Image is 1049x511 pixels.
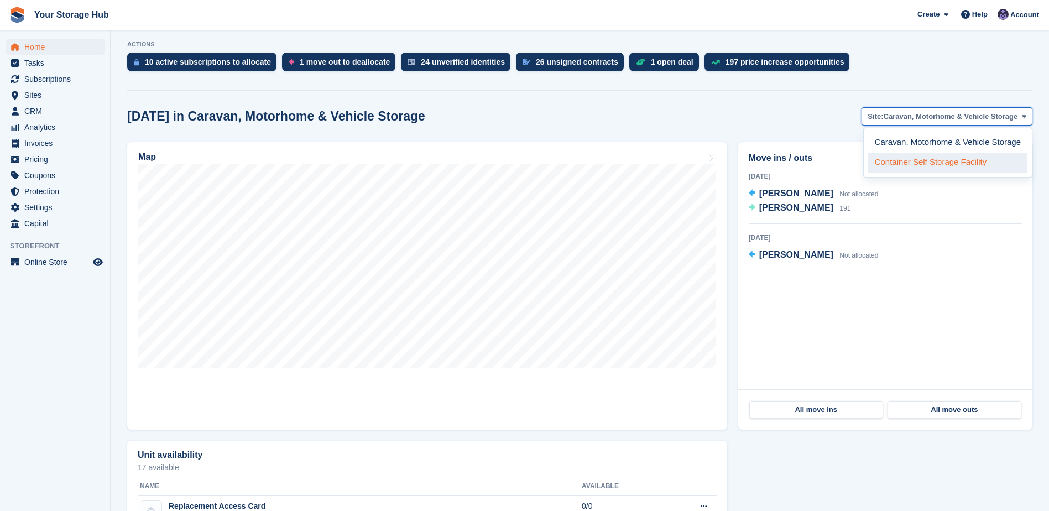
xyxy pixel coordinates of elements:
[749,233,1022,243] div: [DATE]
[401,53,516,77] a: 24 unverified identities
[6,119,105,135] a: menu
[749,201,851,216] a: [PERSON_NAME] 191
[749,187,879,201] a: [PERSON_NAME] Not allocated
[749,248,879,263] a: [PERSON_NAME] Not allocated
[6,71,105,87] a: menu
[134,59,139,66] img: active_subscription_to_allocate_icon-d502201f5373d7db506a760aba3b589e785aa758c864c3986d89f69b8ff3...
[759,189,833,198] span: [PERSON_NAME]
[884,111,1018,122] span: Caravan, Motorhome & Vehicle Storage
[138,450,202,460] h2: Unit availability
[24,119,91,135] span: Analytics
[408,59,415,65] img: verify_identity-adf6edd0f0f0b5bbfe63781bf79b02c33cf7c696d77639b501bdc392416b5a36.svg
[24,55,91,71] span: Tasks
[749,401,883,419] a: All move ins
[862,107,1032,126] button: Site: Caravan, Motorhome & Vehicle Storage
[1010,9,1039,20] span: Account
[138,152,156,162] h2: Map
[24,152,91,167] span: Pricing
[24,135,91,151] span: Invoices
[711,60,720,65] img: price_increase_opportunities-93ffe204e8149a01c8c9dc8f82e8f89637d9d84a8eef4429ea346261dce0b2c0.svg
[127,109,425,124] h2: [DATE] in Caravan, Motorhome & Vehicle Storage
[868,111,883,122] span: Site:
[6,39,105,55] a: menu
[636,58,645,66] img: deal-1b604bf984904fb50ccaf53a9ad4b4a5d6e5aea283cecdc64d6e3604feb123c2.svg
[651,58,693,66] div: 1 open deal
[998,9,1009,20] img: Liam Beddard
[24,184,91,199] span: Protection
[24,39,91,55] span: Home
[704,53,855,77] a: 197 price increase opportunities
[289,59,294,65] img: move_outs_to_deallocate_icon-f764333ba52eb49d3ac5e1228854f67142a1ed5810a6f6cc68b1a99e826820c5.svg
[6,200,105,215] a: menu
[138,463,717,471] p: 17 available
[516,53,629,77] a: 26 unsigned contracts
[629,53,704,77] a: 1 open deal
[138,478,582,496] th: Name
[24,103,91,119] span: CRM
[6,103,105,119] a: menu
[839,205,850,212] span: 191
[6,216,105,231] a: menu
[282,53,401,77] a: 1 move out to deallocate
[582,478,665,496] th: Available
[24,87,91,103] span: Sites
[972,9,988,20] span: Help
[868,153,1027,173] a: Container Self Storage Facility
[839,190,878,198] span: Not allocated
[536,58,618,66] div: 26 unsigned contracts
[24,168,91,183] span: Coupons
[6,168,105,183] a: menu
[127,41,1032,48] p: ACTIONS
[421,58,505,66] div: 24 unverified identities
[10,241,110,252] span: Storefront
[127,142,727,430] a: Map
[523,59,530,65] img: contract_signature_icon-13c848040528278c33f63329250d36e43548de30e8caae1d1a13099fd9432cc5.svg
[6,135,105,151] a: menu
[888,401,1021,419] a: All move outs
[30,6,113,24] a: Your Storage Hub
[6,254,105,270] a: menu
[6,152,105,167] a: menu
[759,203,833,212] span: [PERSON_NAME]
[127,53,282,77] a: 10 active subscriptions to allocate
[6,55,105,71] a: menu
[749,171,1022,181] div: [DATE]
[145,58,271,66] div: 10 active subscriptions to allocate
[759,250,833,259] span: [PERSON_NAME]
[726,58,844,66] div: 197 price increase opportunities
[749,152,1022,165] h2: Move ins / outs
[839,252,878,259] span: Not allocated
[24,200,91,215] span: Settings
[9,7,25,23] img: stora-icon-8386f47178a22dfd0bd8f6a31ec36ba5ce8667c1dd55bd0f319d3a0aa187defe.svg
[868,133,1027,153] a: Caravan, Motorhome & Vehicle Storage
[917,9,940,20] span: Create
[6,184,105,199] a: menu
[24,216,91,231] span: Capital
[24,71,91,87] span: Subscriptions
[6,87,105,103] a: menu
[24,254,91,270] span: Online Store
[91,255,105,269] a: Preview store
[300,58,390,66] div: 1 move out to deallocate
